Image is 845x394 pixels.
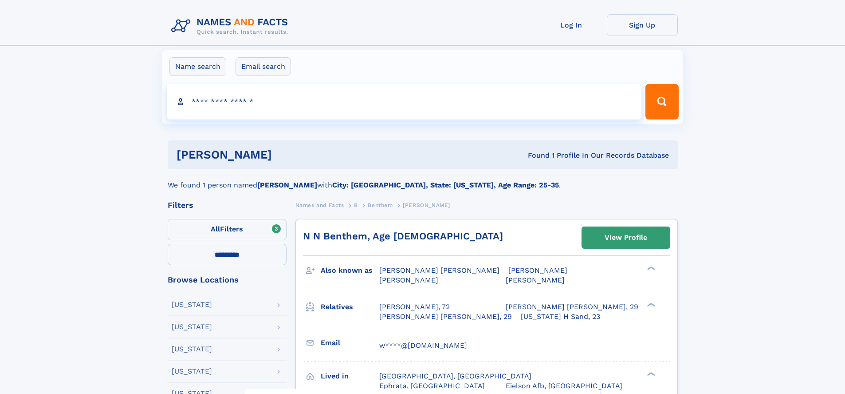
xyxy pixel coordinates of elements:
[172,323,212,330] div: [US_STATE]
[167,84,642,119] input: search input
[168,276,287,284] div: Browse Locations
[168,201,287,209] div: Filters
[379,302,450,312] a: [PERSON_NAME], 72
[321,263,379,278] h3: Also known as
[321,335,379,350] h3: Email
[368,199,393,211] a: Benthem
[168,14,295,38] img: Logo Names and Facts
[321,299,379,314] h3: Relatives
[172,368,212,375] div: [US_STATE]
[236,57,291,76] label: Email search
[605,227,647,248] div: View Profile
[354,202,358,208] span: B
[645,371,656,377] div: ❯
[379,312,512,322] a: [PERSON_NAME] [PERSON_NAME], 29
[506,302,638,312] a: [PERSON_NAME] [PERSON_NAME], 29
[303,231,503,242] a: N N Benthem, Age [DEMOGRAPHIC_DATA]
[645,266,656,271] div: ❯
[177,149,400,160] h1: [PERSON_NAME]
[379,382,485,390] span: Ephrata, [GEOGRAPHIC_DATA]
[321,369,379,384] h3: Lived in
[607,14,678,36] a: Sign Up
[172,301,212,308] div: [US_STATE]
[521,312,600,322] a: [US_STATE] H Sand, 23
[645,302,656,307] div: ❯
[332,181,559,189] b: City: [GEOGRAPHIC_DATA], State: [US_STATE], Age Range: 25-35
[168,169,678,191] div: We found 1 person named with .
[379,266,499,275] span: [PERSON_NAME] [PERSON_NAME]
[403,202,450,208] span: [PERSON_NAME]
[295,199,344,211] a: Names and Facts
[211,225,220,233] span: All
[368,202,393,208] span: Benthem
[169,57,226,76] label: Name search
[506,276,565,284] span: [PERSON_NAME]
[645,84,678,119] button: Search Button
[354,199,358,211] a: B
[257,181,317,189] b: [PERSON_NAME]
[400,151,669,160] div: Found 1 Profile In Our Records Database
[582,227,670,248] a: View Profile
[508,266,567,275] span: [PERSON_NAME]
[172,346,212,353] div: [US_STATE]
[379,372,531,380] span: [GEOGRAPHIC_DATA], [GEOGRAPHIC_DATA]
[168,219,287,240] label: Filters
[536,14,607,36] a: Log In
[506,382,622,390] span: Eielson Afb, [GEOGRAPHIC_DATA]
[379,276,438,284] span: [PERSON_NAME]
